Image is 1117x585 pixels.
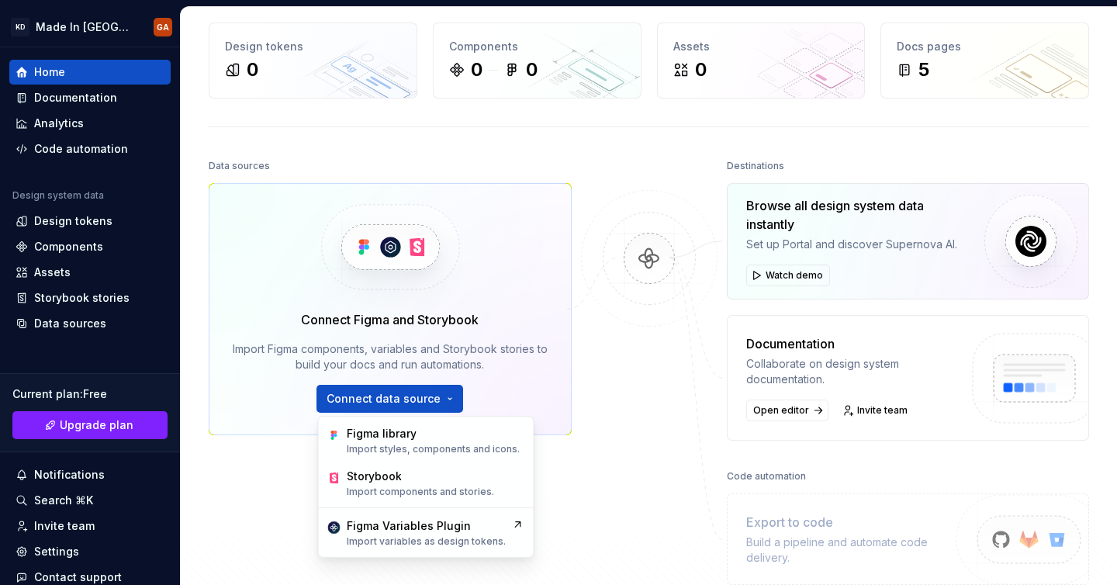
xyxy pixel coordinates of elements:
div: Browse all design system data instantly [746,196,973,234]
div: Connect Figma and Storybook [301,310,479,329]
button: KDMade In [GEOGRAPHIC_DATA]GA [3,10,177,43]
a: Design tokens0 [209,22,417,99]
div: Data sources [209,155,270,177]
div: Code automation [34,141,128,157]
div: Notifications [34,467,105,483]
div: Assets [673,39,849,54]
div: Import Figma components, variables and Storybook stories to build your docs and run automations. [231,341,549,372]
div: 5 [918,57,929,82]
button: Upgrade plan [12,411,168,439]
button: Watch demo [746,265,830,286]
div: Storybook [347,469,402,484]
div: Components [449,39,625,54]
div: Docs pages [897,39,1073,54]
div: Code automation [727,466,806,487]
button: Connect data source [316,385,463,413]
span: Connect data source [327,391,441,407]
div: Design tokens [225,39,401,54]
div: Made In [GEOGRAPHIC_DATA] [36,19,135,35]
a: Settings [9,539,171,564]
a: Storybook stories [9,286,171,310]
div: Assets [34,265,71,280]
div: 0 [526,57,538,82]
div: KD [11,18,29,36]
a: Open editor [746,400,828,421]
a: Data sources [9,311,171,336]
div: Storybook stories [34,290,130,306]
span: Invite team [857,404,908,417]
div: Contact support [34,569,122,585]
span: Upgrade plan [60,417,133,433]
span: Open editor [753,404,809,417]
a: Components [9,234,171,259]
div: Figma library [347,426,417,441]
div: 0 [695,57,707,82]
span: Watch demo [766,269,823,282]
button: Search ⌘K [9,488,171,513]
div: Documentation [34,90,117,106]
div: Design tokens [34,213,112,229]
div: Invite team [34,518,95,534]
a: Components00 [433,22,641,99]
div: Analytics [34,116,84,131]
a: Invite team [9,514,171,538]
a: Code automation [9,137,171,161]
p: Import variables as design tokens. [347,535,506,548]
p: Import components and stories. [347,486,494,498]
div: Data sources [34,316,106,331]
div: Collaborate on design system documentation. [746,356,959,387]
div: Settings [34,544,79,559]
a: Docs pages5 [880,22,1089,99]
a: Analytics [9,111,171,136]
a: Design tokens [9,209,171,234]
a: Assets0 [657,22,866,99]
div: Components [34,239,103,254]
div: 0 [247,57,258,82]
div: Figma Variables Plugin [347,518,471,534]
div: Destinations [727,155,784,177]
a: Documentation [9,85,171,110]
div: GA [157,21,169,33]
button: Notifications [9,462,171,487]
p: Import styles, components and icons. [347,443,520,455]
div: Build a pipeline and automate code delivery. [746,535,959,566]
div: 0 [471,57,482,82]
div: Export to code [746,513,959,531]
div: Documentation [746,334,959,353]
div: Design system data [12,189,104,202]
a: Home [9,60,171,85]
div: Home [34,64,65,80]
div: Set up Portal and discover Supernova AI. [746,237,973,252]
a: Assets [9,260,171,285]
a: Invite team [838,400,915,421]
div: Current plan : Free [12,386,168,402]
div: Search ⌘K [34,493,93,508]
